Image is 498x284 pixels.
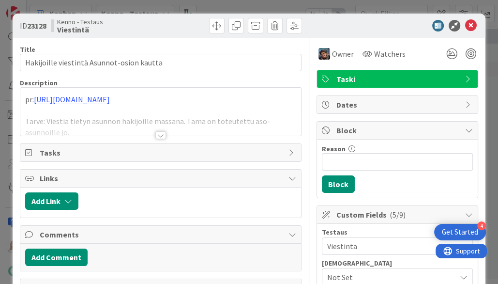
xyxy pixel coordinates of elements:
[336,209,460,221] span: Custom Fields
[327,240,456,252] span: Viestintä
[336,73,460,85] span: Taski
[390,210,406,220] span: ( 5/9 )
[57,26,103,33] b: Viestintä
[442,227,478,237] div: Get Started
[327,271,456,283] span: Not Set
[477,221,486,230] div: 4
[332,48,354,60] span: Owner
[25,94,297,105] p: pr:
[336,125,460,136] span: Block
[322,229,473,236] div: Testaus
[40,173,284,184] span: Links
[434,224,486,240] div: Open Get Started checklist, remaining modules: 4
[374,48,406,60] span: Watchers
[34,95,110,104] a: [URL][DOMAIN_NAME]
[322,144,346,153] label: Reason
[20,1,44,13] span: Support
[322,260,473,267] div: [DEMOGRAPHIC_DATA]
[25,192,78,210] button: Add Link
[57,18,103,26] span: Kenno - Testaus
[40,229,284,240] span: Comments
[20,79,58,87] span: Description
[25,249,88,266] button: Add Comment
[20,45,35,54] label: Title
[27,21,46,31] b: 23128
[20,20,46,32] span: ID
[20,54,302,71] input: type card name here...
[322,175,355,193] button: Block
[318,48,330,60] img: PP
[336,99,460,110] span: Dates
[40,147,284,158] span: Tasks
